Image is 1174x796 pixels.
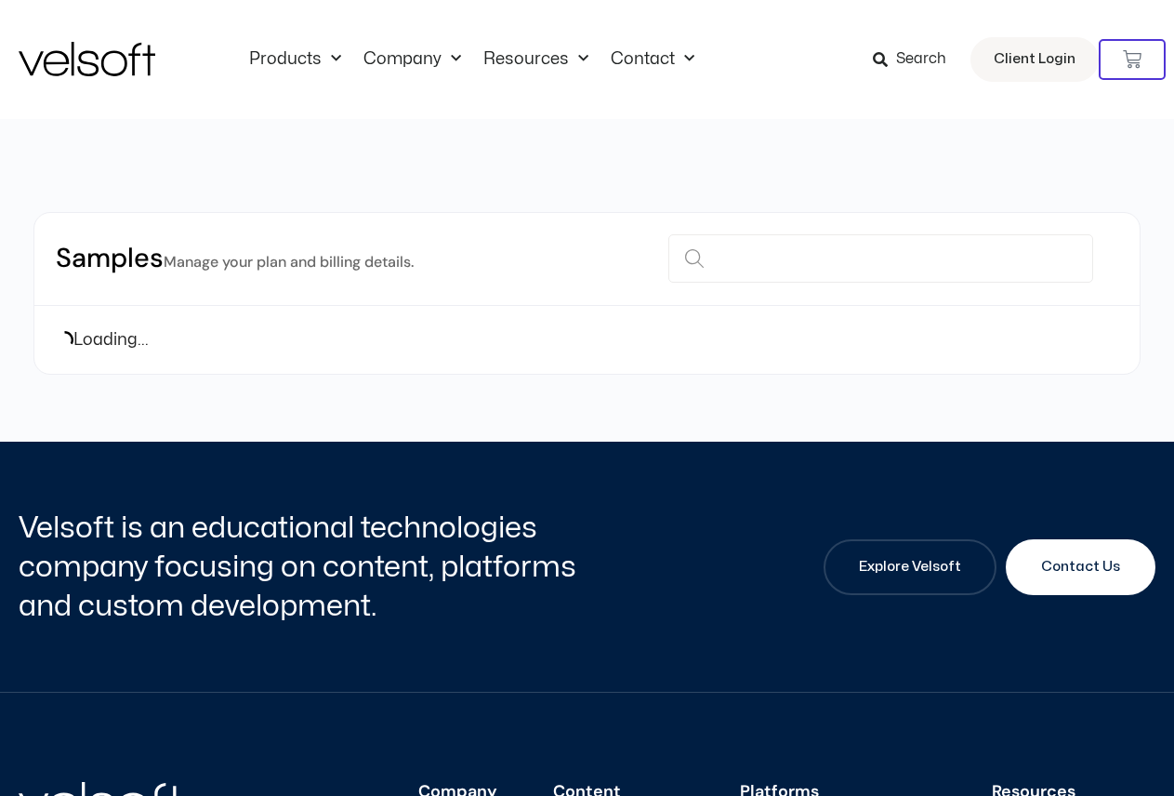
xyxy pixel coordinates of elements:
[1041,556,1120,578] span: Contact Us
[1006,539,1155,595] a: Contact Us
[994,47,1075,72] span: Client Login
[472,49,600,70] a: ResourcesMenu Toggle
[56,241,414,277] h2: Samples
[896,47,946,72] span: Search
[824,539,996,595] a: Explore Velsoft
[352,49,472,70] a: CompanyMenu Toggle
[19,42,155,76] img: Velsoft Training Materials
[73,327,149,352] span: Loading...
[238,49,706,70] nav: Menu
[970,37,1099,82] a: Client Login
[873,44,959,75] a: Search
[19,509,583,625] h2: Velsoft is an educational technologies company focusing on content, platforms and custom developm...
[859,556,961,578] span: Explore Velsoft
[238,49,352,70] a: ProductsMenu Toggle
[600,49,706,70] a: ContactMenu Toggle
[164,252,414,272] small: Manage your plan and billing details.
